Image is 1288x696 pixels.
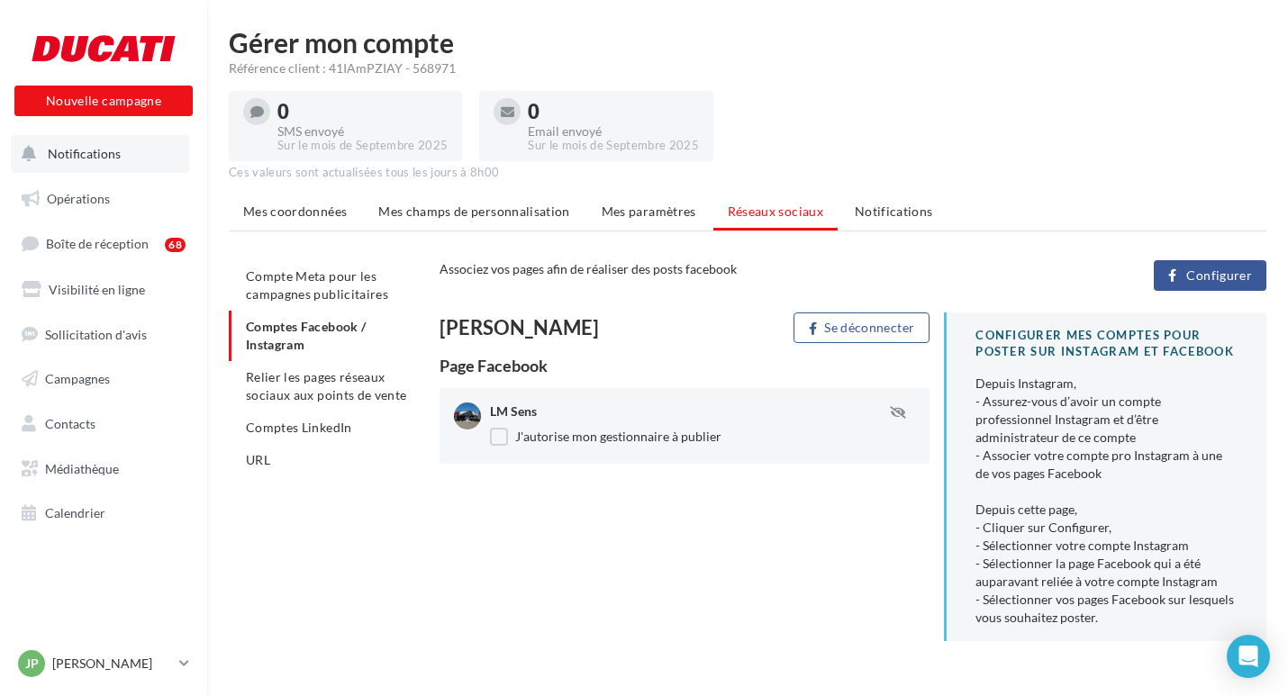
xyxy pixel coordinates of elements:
[277,138,448,154] div: Sur le mois de Septembre 2025
[277,102,448,122] div: 0
[246,369,406,402] span: Relier les pages réseaux sociaux aux points de vente
[794,312,930,343] button: Se déconnecter
[277,125,448,138] div: SMS envoyé
[46,236,149,251] span: Boîte de réception
[45,505,105,520] span: Calendrier
[14,86,193,116] button: Nouvelle campagne
[490,428,721,446] label: J'autorise mon gestionnaire à publier
[47,191,110,206] span: Opérations
[11,360,196,398] a: Campagnes
[1227,635,1270,678] div: Open Intercom Messenger
[11,180,196,218] a: Opérations
[602,203,696,219] span: Mes paramètres
[25,655,39,673] span: JP
[229,59,1266,77] div: Référence client : 41IAmPZIAY - 568971
[229,29,1266,56] h1: Gérer mon compte
[246,268,388,302] span: Compte Meta pour les campagnes publicitaires
[440,318,677,338] div: [PERSON_NAME]
[11,316,196,354] a: Sollicitation d'avis
[528,102,698,122] div: 0
[246,452,270,467] span: URL
[11,135,189,173] button: Notifications
[246,420,352,435] span: Comptes LinkedIn
[52,655,172,673] p: [PERSON_NAME]
[1186,268,1252,283] span: Configurer
[11,450,196,488] a: Médiathèque
[14,646,193,681] a: JP [PERSON_NAME]
[11,224,196,263] a: Boîte de réception68
[490,403,537,419] span: LM Sens
[11,271,196,309] a: Visibilité en ligne
[528,138,698,154] div: Sur le mois de Septembre 2025
[45,371,110,386] span: Campagnes
[49,282,145,297] span: Visibilité en ligne
[45,461,119,476] span: Médiathèque
[11,405,196,443] a: Contacts
[440,357,930,374] div: Page Facebook
[440,261,737,276] span: Associez vos pages afin de réaliser des posts facebook
[975,327,1238,360] div: CONFIGURER MES COMPTES POUR POSTER sur instagram et facebook
[1154,260,1266,291] button: Configurer
[528,125,698,138] div: Email envoyé
[11,494,196,532] a: Calendrier
[229,165,1266,181] div: Ces valeurs sont actualisées tous les jours à 8h00
[378,203,570,219] span: Mes champs de personnalisation
[45,416,95,431] span: Contacts
[48,146,121,161] span: Notifications
[45,326,147,341] span: Sollicitation d'avis
[855,203,933,219] span: Notifications
[165,238,186,252] div: 68
[243,203,347,219] span: Mes coordonnées
[975,375,1238,627] div: Depuis Instagram, - Assurez-vous d’avoir un compte professionnel Instagram et d’être administrate...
